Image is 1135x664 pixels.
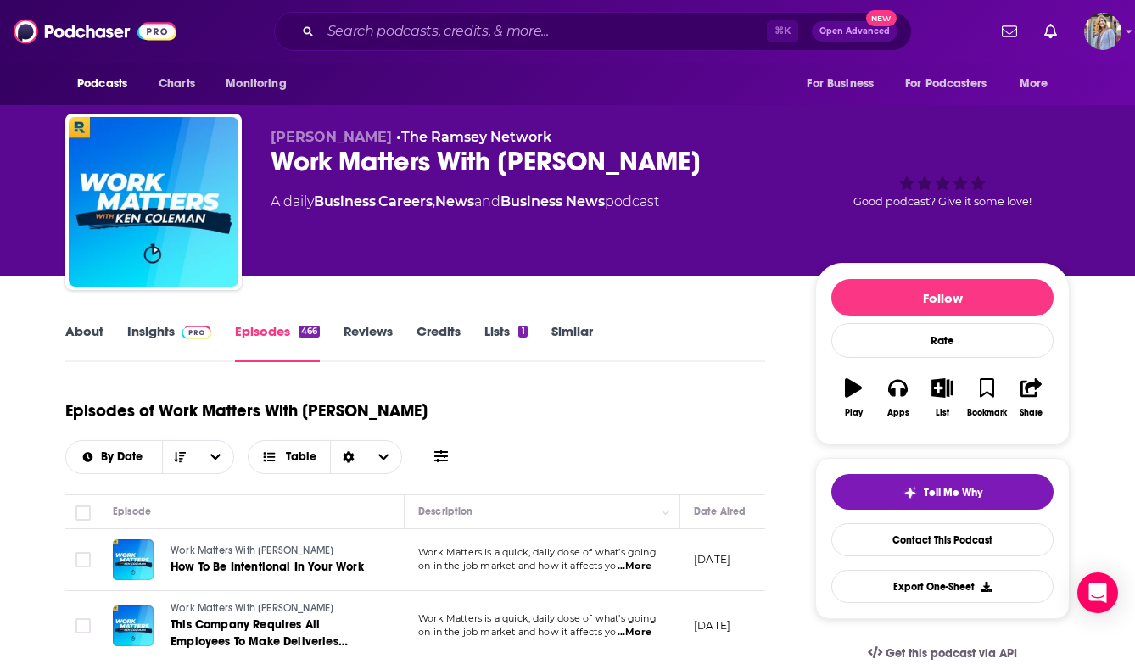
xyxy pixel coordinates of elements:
[1084,13,1121,50] span: Logged in as JFMuntsinger
[905,72,987,96] span: For Podcasters
[819,27,890,36] span: Open Advanced
[171,544,372,559] a: Work Matters With [PERSON_NAME]
[271,192,659,212] div: A daily podcast
[1008,68,1070,100] button: open menu
[65,68,149,100] button: open menu
[330,441,366,473] div: Sort Direction
[887,408,909,418] div: Apps
[182,326,211,339] img: Podchaser Pro
[401,129,551,145] a: The Ramsey Network
[435,193,474,209] a: News
[418,612,657,624] span: Work Matters is a quick, daily dose of what’s going
[113,501,151,522] div: Episode
[321,18,767,45] input: Search podcasts, credits, & more...
[656,502,676,522] button: Column Actions
[1077,572,1118,613] div: Open Intercom Messenger
[1009,367,1054,428] button: Share
[1084,13,1121,50] button: Show profile menu
[433,193,435,209] span: ,
[964,367,1009,428] button: Bookmark
[101,451,148,463] span: By Date
[248,440,403,474] button: Choose View
[812,21,897,42] button: Open AdvancedNew
[924,486,982,499] span: Tell Me Why
[1084,13,1121,50] img: User Profile
[171,559,372,576] a: How To Be Intentional In Your Work
[920,367,964,428] button: List
[767,20,798,42] span: ⌘ K
[551,323,593,362] a: Similar
[171,602,333,614] span: Work Matters With [PERSON_NAME]
[214,68,308,100] button: open menu
[65,323,103,362] a: About
[936,408,949,418] div: List
[1020,408,1043,418] div: Share
[171,544,333,556] span: Work Matters With [PERSON_NAME]
[500,193,605,209] a: Business News
[69,117,238,287] img: Work Matters With Ken Coleman
[299,326,320,338] div: 466
[159,72,195,96] span: Charts
[831,367,875,428] button: Play
[694,618,730,633] p: [DATE]
[271,129,392,145] span: [PERSON_NAME]
[875,367,920,428] button: Apps
[866,10,897,26] span: New
[694,501,746,522] div: Date Aired
[474,193,500,209] span: and
[378,193,433,209] a: Careers
[995,17,1024,46] a: Show notifications dropdown
[418,626,616,638] span: on in the job market and how it affects yo
[831,474,1054,510] button: tell me why sparkleTell Me Why
[518,326,527,338] div: 1
[831,570,1054,603] button: Export One-Sheet
[65,440,234,474] h2: Choose List sort
[618,626,651,639] span: ...More
[66,451,162,463] button: open menu
[314,193,376,209] a: Business
[344,323,393,362] a: Reviews
[162,441,198,473] button: Sort Direction
[694,552,730,566] p: [DATE]
[127,323,211,362] a: InsightsPodchaser Pro
[418,560,616,572] span: on in the job market and how it affects yo
[815,129,1070,234] div: Good podcast? Give it some love!
[376,193,378,209] span: ,
[274,12,912,51] div: Search podcasts, credits, & more...
[171,560,364,574] span: How To Be Intentional In Your Work
[75,618,91,633] span: Toggle select row
[903,486,917,499] img: tell me why sparkle
[418,501,472,522] div: Description
[198,441,233,473] button: open menu
[1037,17,1064,46] a: Show notifications dropdown
[831,323,1054,358] div: Rate
[845,408,863,418] div: Play
[148,68,205,100] a: Charts
[171,601,374,617] a: Work Matters With [PERSON_NAME]
[1020,72,1048,96] span: More
[65,400,428,421] h1: Episodes of Work Matters With [PERSON_NAME]
[886,646,1017,661] span: Get this podcast via API
[235,323,320,362] a: Episodes466
[77,72,127,96] span: Podcasts
[807,72,874,96] span: For Business
[286,451,316,463] span: Table
[417,323,461,362] a: Credits
[171,617,374,650] a: This Company Requires All Employees To Make Deliveries (Including The CEO)
[894,68,1011,100] button: open menu
[14,15,176,47] img: Podchaser - Follow, Share and Rate Podcasts
[967,408,1007,418] div: Bookmark
[484,323,527,362] a: Lists1
[226,72,286,96] span: Monitoring
[75,552,91,567] span: Toggle select row
[831,523,1054,556] a: Contact This Podcast
[831,279,1054,316] button: Follow
[396,129,551,145] span: •
[618,560,651,573] span: ...More
[418,546,657,558] span: Work Matters is a quick, daily dose of what’s going
[795,68,895,100] button: open menu
[853,195,1032,208] span: Good podcast? Give it some love!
